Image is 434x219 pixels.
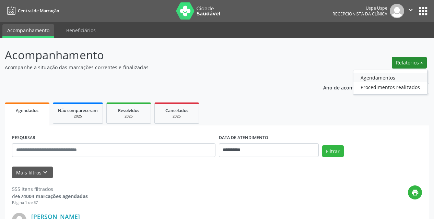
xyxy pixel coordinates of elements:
button: Mais filtroskeyboard_arrow_down [12,167,53,179]
div: de [12,193,88,200]
p: Acompanhe a situação das marcações correntes e finalizadas [5,64,302,71]
img: img [390,4,404,18]
button: Filtrar [322,145,344,157]
a: Agendamentos [353,73,427,82]
div: 2025 [58,114,98,119]
span: Cancelados [165,108,188,113]
strong: 574004 marcações agendadas [18,193,88,199]
i: keyboard_arrow_down [42,169,49,176]
button: apps [417,5,429,17]
i:  [407,6,414,14]
ul: Relatórios [353,70,427,95]
a: Central de Marcação [5,5,59,16]
span: Não compareceram [58,108,98,113]
p: Ano de acompanhamento [323,83,384,92]
button: print [408,185,422,199]
i: print [411,189,419,196]
a: Procedimentos realizados [353,82,427,92]
a: Beneficiários [61,24,101,36]
span: Agendados [16,108,38,113]
label: DATA DE ATENDIMENTO [219,133,268,143]
span: Central de Marcação [18,8,59,14]
div: 2025 [112,114,146,119]
button: Relatórios [392,57,427,69]
label: PESQUISAR [12,133,35,143]
div: 2025 [160,114,194,119]
div: 555 itens filtrados [12,185,88,193]
div: Uspe Uspe [332,5,387,11]
p: Acompanhamento [5,47,302,64]
a: Acompanhamento [2,24,54,38]
div: Página 1 de 37 [12,200,88,206]
span: Resolvidos [118,108,139,113]
button:  [404,4,417,18]
span: Recepcionista da clínica [332,11,387,17]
